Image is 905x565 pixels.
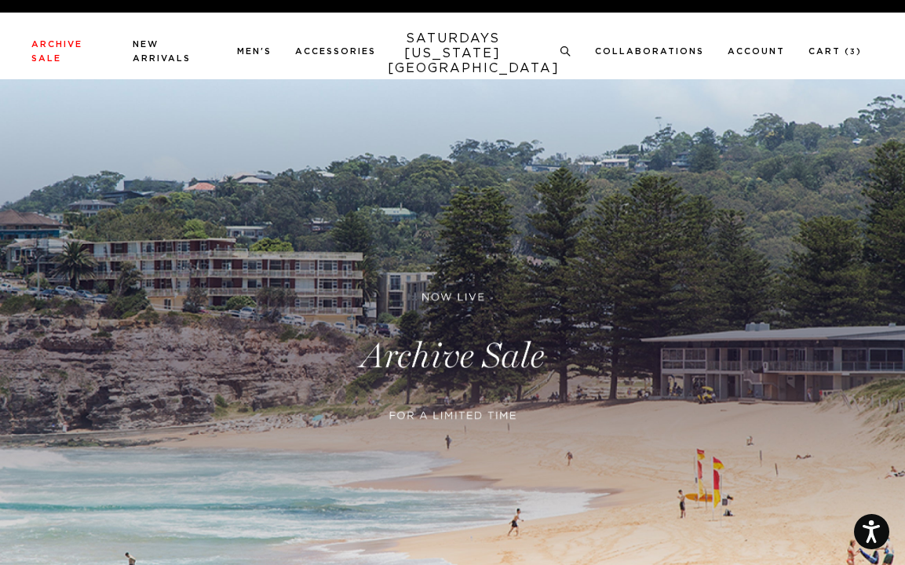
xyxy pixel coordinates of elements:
[133,40,191,63] a: New Arrivals
[728,47,785,56] a: Account
[295,47,376,56] a: Accessories
[595,47,704,56] a: Collaborations
[31,40,82,63] a: Archive Sale
[388,31,517,76] a: SATURDAYS[US_STATE][GEOGRAPHIC_DATA]
[850,49,856,56] small: 3
[808,47,862,56] a: Cart (3)
[237,47,272,56] a: Men's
